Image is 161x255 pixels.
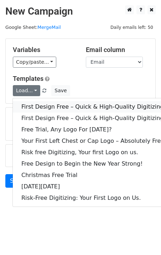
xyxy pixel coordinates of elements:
[5,25,61,30] small: Google Sheet:
[5,5,156,17] h2: New Campaign
[108,24,156,31] span: Daily emails left: 50
[5,174,29,188] a: Send
[125,221,161,255] iframe: Chat Widget
[13,85,40,96] a: Load...
[108,25,156,30] a: Daily emails left: 50
[51,85,70,96] button: Save
[37,25,61,30] a: MergeMail
[13,75,43,82] a: Templates
[86,46,148,54] h5: Email column
[13,57,56,68] a: Copy/paste...
[13,46,75,54] h5: Variables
